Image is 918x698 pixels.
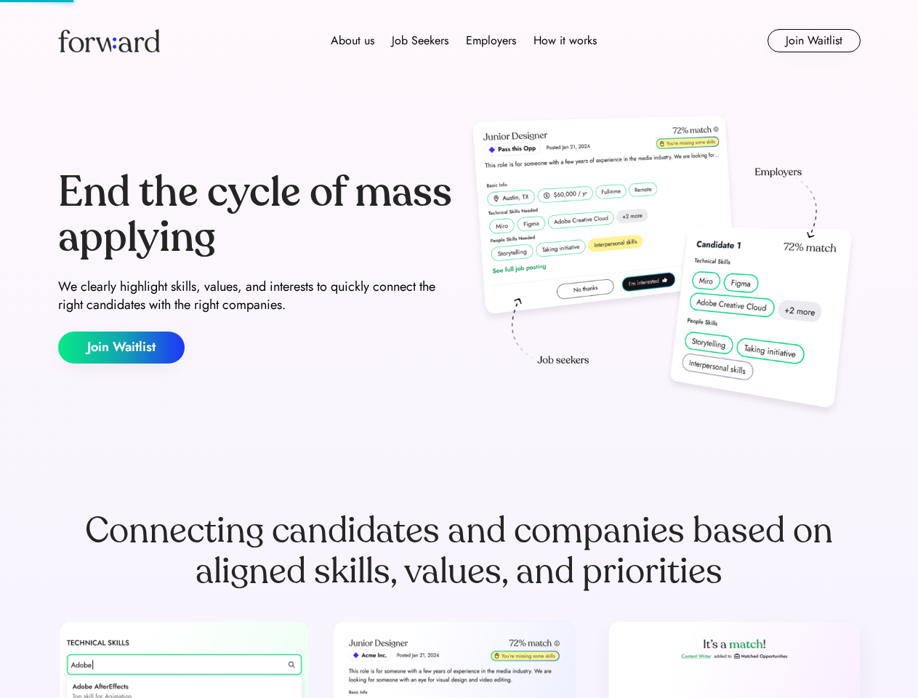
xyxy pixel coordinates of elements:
div: End the cycle of mass applying [58,170,454,260]
img: Forward logo [58,29,160,52]
img: hero-image.png [465,111,861,423]
div: We clearly highlight skills, values, and interests to quickly connect the right candidates with t... [58,278,454,314]
div: Employers [466,32,516,49]
button: Join Waitlist [768,29,861,52]
div: About us [331,32,374,49]
div: How it works [534,32,597,49]
div: Job Seekers [392,32,448,49]
div: Connecting candidates and companies based on aligned skills, values, and priorities [58,510,861,592]
button: Join Waitlist [58,332,185,364]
